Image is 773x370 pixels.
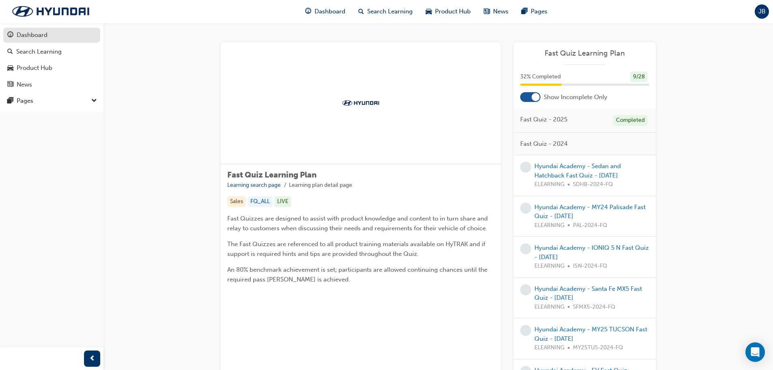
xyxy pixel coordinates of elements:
[7,32,13,39] span: guage-icon
[227,215,489,232] span: Fast Quizzes are designed to assist with product knowledge and content to in turn share and relay...
[520,49,649,58] a: Fast Quiz Learning Plan
[91,96,97,106] span: down-icon
[544,93,607,102] span: Show Incomplete Only
[534,343,564,353] span: ELEARNING
[531,7,547,16] span: Pages
[7,81,13,89] span: news-icon
[289,181,352,190] li: Learning plan detail page
[367,7,413,16] span: Search Learning
[4,3,97,20] img: Trak
[248,196,273,207] div: FQ_ALL
[534,203,646,220] a: Hyundai Academy - MY24 Palisade Fast Quiz - [DATE]
[520,162,531,173] span: learningRecordVerb_NONE-icon
[573,303,615,312] span: SFMX5-2024-FQ
[520,325,531,336] span: learningRecordVerb_NONE-icon
[3,44,100,59] a: Search Learning
[520,203,531,214] span: learningRecordVerb_NONE-icon
[520,243,531,254] span: learningRecordVerb_NONE-icon
[358,6,364,17] span: search-icon
[435,7,471,16] span: Product Hub
[17,96,33,106] div: Pages
[520,139,568,149] span: Fast Quiz - 2024
[227,170,317,180] span: Fast Quiz Learning Plan
[534,244,649,261] a: Hyundai Academy - IONIQ 5 N Fast Quiz - [DATE]
[89,354,95,364] span: prev-icon
[534,180,564,189] span: ELEARNING
[227,240,487,257] span: The Fast Quizzes are referenced to all product training materials available on HyTRAK and if supp...
[758,7,766,16] span: JB
[3,93,100,108] button: Pages
[3,28,100,43] a: Dashboard
[573,262,607,271] span: I5N-2024-FQ
[17,80,32,89] div: News
[515,3,554,20] a: pages-iconPages
[3,26,100,93] button: DashboardSearch LearningProduct HubNews
[477,3,515,20] a: news-iconNews
[227,182,281,188] a: Learning search page
[3,77,100,92] a: News
[352,3,419,20] a: search-iconSearch Learning
[520,72,561,82] span: 32 % Completed
[573,221,607,230] span: PAL-2024-FQ
[630,71,648,82] div: 9 / 28
[7,65,13,72] span: car-icon
[274,196,291,207] div: LIVE
[314,7,345,16] span: Dashboard
[338,99,383,107] img: Trak
[7,48,13,56] span: search-icon
[534,285,642,302] a: Hyundai Academy - Santa Fe MX5 Fast Quiz - [DATE]
[534,221,564,230] span: ELEARNING
[305,6,311,17] span: guage-icon
[534,162,621,179] a: Hyundai Academy - Sedan and Hatchback Fast Quiz - [DATE]
[613,115,648,126] div: Completed
[534,262,564,271] span: ELEARNING
[493,7,508,16] span: News
[520,284,531,295] span: learningRecordVerb_NONE-icon
[3,61,100,76] a: Product Hub
[573,343,623,353] span: MY25TUS-2024-FQ
[299,3,352,20] a: guage-iconDashboard
[745,342,765,362] div: Open Intercom Messenger
[227,196,246,207] div: Sales
[227,266,489,283] span: An 80% benchmark achievement is set; participants are allowed continuing chances until the requir...
[426,6,432,17] span: car-icon
[17,30,47,40] div: Dashboard
[755,4,769,19] button: JB
[573,180,613,189] span: SDHB-2024-FQ
[534,326,647,342] a: Hyundai Academy - MY25 TUCSON Fast Quiz - [DATE]
[17,63,52,73] div: Product Hub
[419,3,477,20] a: car-iconProduct Hub
[7,97,13,105] span: pages-icon
[521,6,528,17] span: pages-icon
[534,303,564,312] span: ELEARNING
[16,47,62,56] div: Search Learning
[520,115,567,124] span: Fast Quiz - 2025
[484,6,490,17] span: news-icon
